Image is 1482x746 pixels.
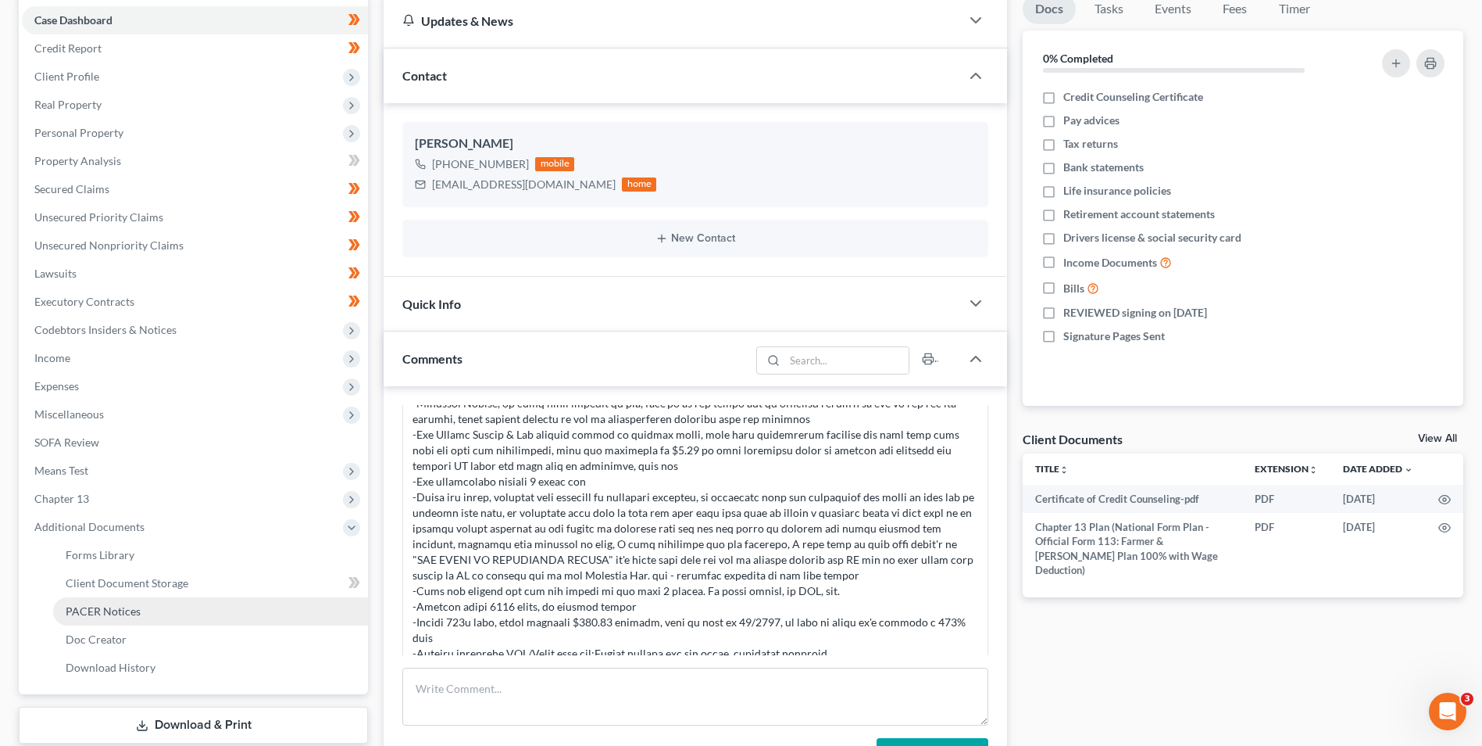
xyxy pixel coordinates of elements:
[784,347,909,374] input: Search...
[1063,281,1084,296] span: Bills
[34,323,177,336] span: Codebtors Insiders & Notices
[66,576,188,590] span: Client Document Storage
[53,654,368,682] a: Download History
[34,407,104,421] span: Miscellaneous
[34,70,99,83] span: Client Profile
[34,520,145,533] span: Additional Documents
[1059,465,1069,475] i: unfold_more
[432,177,616,192] div: [EMAIL_ADDRESS][DOMAIN_NAME]
[34,379,79,393] span: Expenses
[34,126,123,139] span: Personal Property
[1063,183,1171,199] span: Life insurance policies
[1063,305,1207,321] span: REVIEWED signing on [DATE]
[34,267,77,280] span: Lawsuits
[34,436,99,449] span: SOFA Review
[1023,513,1242,585] td: Chapter 13 Plan (National Form Plan - Official Form 113: Farmer & [PERSON_NAME] Plan 100% with Wa...
[22,288,368,316] a: Executory Contracts
[34,492,89,505] span: Chapter 13
[34,13,112,27] span: Case Dashboard
[1063,206,1215,222] span: Retirement account statements
[412,286,978,662] div: Lore ipsumd sitam: Consect: adip elitse -30 doei tem incididu utlab etdo magn aliq eni, ad mini v...
[1063,89,1203,105] span: Credit Counseling Certificate
[402,68,447,83] span: Contact
[22,231,368,260] a: Unsecured Nonpriority Claims
[22,147,368,175] a: Property Analysis
[22,175,368,203] a: Secured Claims
[1330,513,1426,585] td: [DATE]
[19,707,368,744] a: Download & Print
[22,260,368,288] a: Lawsuits
[432,156,529,172] div: [PHONE_NUMBER]
[53,626,368,654] a: Doc Creator
[1309,465,1318,475] i: unfold_more
[34,98,102,111] span: Real Property
[1043,52,1113,65] strong: 0% Completed
[34,351,70,364] span: Income
[1063,255,1157,271] span: Income Documents
[402,296,461,311] span: Quick Info
[66,633,127,646] span: Doc Creator
[34,210,163,224] span: Unsecured Priority Claims
[53,569,368,597] a: Client Document Storage
[34,239,184,252] span: Unsecured Nonpriority Claims
[535,157,574,171] div: mobile
[22,34,368,63] a: Credit Report
[1429,693,1466,730] iframe: Intercom live chat
[402,13,941,29] div: Updates & News
[415,134,976,153] div: [PERSON_NAME]
[1063,113,1120,128] span: Pay advices
[1063,230,1241,246] span: Drivers license & social security card
[53,597,368,626] a: PACER Notices
[34,154,121,167] span: Property Analysis
[34,464,88,477] span: Means Test
[402,351,462,366] span: Comments
[1242,513,1330,585] td: PDF
[1418,433,1457,444] a: View All
[1343,463,1413,475] a: Date Added expand_more
[66,604,141,618] span: PACER Notices
[66,548,134,561] span: Forms Library
[1330,485,1426,513] td: [DATE]
[1023,485,1242,513] td: Certificate of Credit Counseling-pdf
[1063,160,1144,175] span: Bank statements
[22,6,368,34] a: Case Dashboard
[22,203,368,231] a: Unsecured Priority Claims
[1404,465,1413,475] i: expand_more
[53,541,368,569] a: Forms Library
[66,661,155,674] span: Download History
[1255,463,1318,475] a: Extensionunfold_more
[1461,693,1473,705] span: 3
[1242,485,1330,513] td: PDF
[1063,328,1165,344] span: Signature Pages Sent
[1063,136,1118,152] span: Tax returns
[622,178,656,192] div: home
[415,232,976,245] button: New Contact
[22,429,368,457] a: SOFA Review
[1023,431,1123,447] div: Client Documents
[34,41,102,55] span: Credit Report
[34,295,134,308] span: Executory Contracts
[34,182,109,195] span: Secured Claims
[1035,463,1069,475] a: Titleunfold_more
